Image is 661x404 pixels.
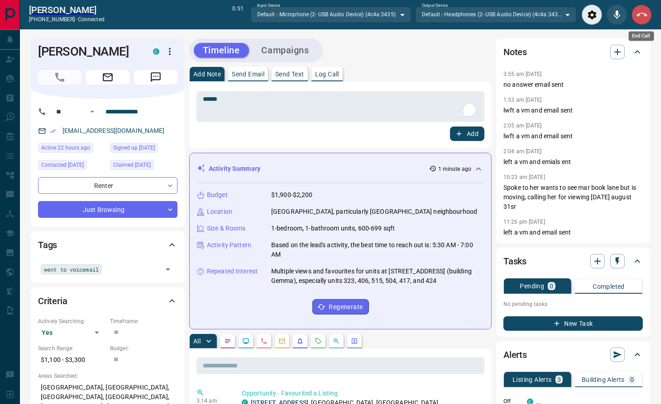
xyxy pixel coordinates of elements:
[62,127,165,134] a: [EMAIL_ADDRESS][DOMAIN_NAME]
[582,376,625,383] p: Building Alerts
[582,5,602,25] div: Audio Settings
[260,338,268,345] svg: Calls
[503,316,643,331] button: New Task
[312,299,369,315] button: Regenerate
[503,183,643,211] p: Spoke to her wants to see mar book lane but is moving, calling her for viewing [DATE] august 31sr
[38,317,105,325] p: Actively Searching:
[207,207,232,216] p: Location
[38,160,105,173] div: Tue Sep 30 2025
[550,283,553,289] p: 0
[422,3,448,9] label: Output Device
[242,338,249,345] svg: Lead Browsing Activity
[113,143,155,152] span: Signed up [DATE]
[29,15,105,23] p: [PHONE_NUMBER] -
[41,160,84,169] span: Contacted [DATE]
[257,3,280,9] label: Input Device
[134,70,177,85] span: Message
[271,190,313,200] p: $1,900-$2,200
[38,143,105,155] div: Mon Oct 13 2025
[503,344,643,366] div: Alerts
[38,290,177,312] div: Criteria
[503,348,527,362] h2: Alerts
[203,95,478,118] textarea: To enrich screen reader interactions, please activate Accessibility in Grammarly extension settings
[242,389,481,398] p: Opportunity - Favourited a Listing
[153,48,159,55] div: condos.ca
[86,70,129,85] span: Email
[207,190,228,200] p: Budget
[629,31,654,41] div: End Call
[209,164,260,174] p: Activity Summary
[315,71,339,77] p: Log Call
[38,372,177,380] p: Areas Searched:
[29,5,105,15] a: [PERSON_NAME]
[503,219,545,225] p: 11:26 pm [DATE]
[110,317,177,325] p: Timeframe:
[557,376,561,383] p: 3
[38,70,81,85] span: Call
[110,143,177,155] div: Sun Aug 24 2025
[194,43,249,58] button: Timeline
[232,5,243,25] p: 0:51
[438,165,471,173] p: 1 minute ago
[630,376,634,383] p: 0
[38,177,177,194] div: Renter
[251,7,412,22] div: Default - Microphone (2- USB Audio Device) (4c4a:3435)
[503,71,542,77] p: 3:55 am [DATE]
[416,7,576,22] div: Default - Headphones (2- USB Audio Device) (4c4a:3435)
[38,234,177,256] div: Tags
[113,160,151,169] span: Claimed [DATE]
[38,325,105,340] div: Yes
[207,240,251,250] p: Activity Pattern
[607,5,627,25] div: Mute
[162,263,174,276] button: Open
[503,148,542,155] p: 2:04 am [DATE]
[44,265,99,274] span: went to voicemail
[271,207,477,216] p: [GEOGRAPHIC_DATA], particularly [GEOGRAPHIC_DATA] neighbourhood
[278,338,286,345] svg: Emails
[275,71,304,77] p: Send Text
[271,224,395,233] p: 1-bedroom, 1-bathroom units, 600-699 sqft
[503,250,643,272] div: Tasks
[503,97,542,103] p: 1:53 am [DATE]
[593,283,625,290] p: Completed
[38,344,105,352] p: Search Range:
[41,143,90,152] span: Active 22 hours ago
[503,132,643,141] p: lwft a vm and email sent
[38,238,57,252] h2: Tags
[503,228,643,237] p: left a vm and email sent
[207,267,258,276] p: Repeated Interest
[193,338,201,344] p: All
[110,160,177,173] div: Thu Aug 28 2025
[87,106,98,117] button: Open
[38,352,105,367] p: $1,100 - $3,300
[196,398,228,404] p: 3:14 am
[503,80,643,89] p: no answer email sent
[224,338,231,345] svg: Notes
[503,41,643,63] div: Notes
[110,344,177,352] p: Budget:
[50,128,56,134] svg: Email Verified
[193,71,221,77] p: Add Note
[520,283,545,289] p: Pending
[513,376,552,383] p: Listing Alerts
[315,338,322,345] svg: Requests
[232,71,264,77] p: Send Email
[297,338,304,345] svg: Listing Alerts
[503,122,542,129] p: 2:05 am [DATE]
[450,127,484,141] button: Add
[503,174,545,180] p: 10:23 am [DATE]
[78,16,105,23] span: connected
[351,338,358,345] svg: Agent Actions
[503,106,643,115] p: lwft a vm and email sent
[253,43,318,58] button: Campaigns
[197,160,484,177] div: Activity Summary1 minute ago
[503,157,643,167] p: left a vm and emials ent
[38,44,139,59] h1: [PERSON_NAME]
[271,240,484,259] p: Based on the lead's activity, the best time to reach out is: 5:30 AM - 7:00 AM
[271,267,484,286] p: Multiple views and favourites for units at [STREET_ADDRESS] (building Gemma), especially units 32...
[333,338,340,345] svg: Opportunities
[503,297,643,311] p: No pending tasks
[632,5,652,25] div: End Call
[503,254,527,268] h2: Tasks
